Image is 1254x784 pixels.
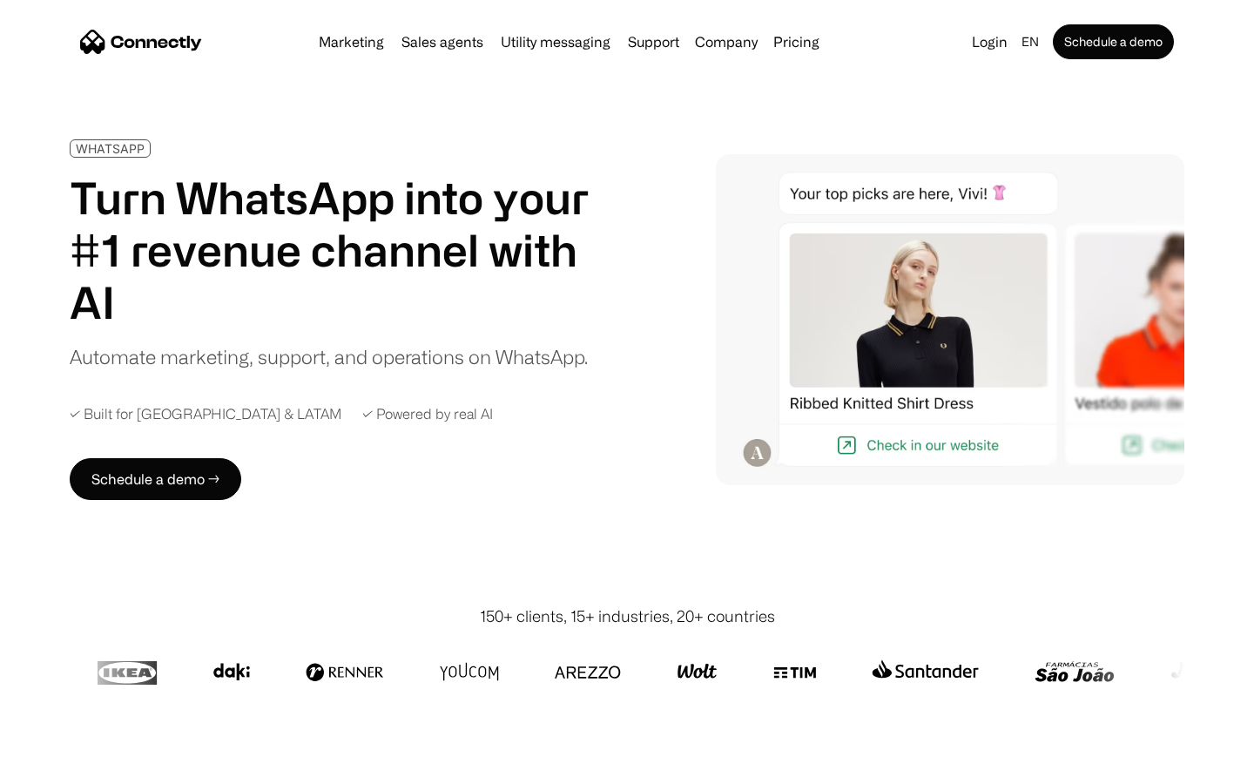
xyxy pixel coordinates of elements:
[362,406,493,422] div: ✓ Powered by real AI
[76,142,145,155] div: WHATSAPP
[70,406,341,422] div: ✓ Built for [GEOGRAPHIC_DATA] & LATAM
[695,30,758,54] div: Company
[621,35,686,49] a: Support
[70,458,241,500] a: Schedule a demo →
[1053,24,1174,59] a: Schedule a demo
[70,172,610,328] h1: Turn WhatsApp into your #1 revenue channel with AI
[480,605,775,628] div: 150+ clients, 15+ industries, 20+ countries
[494,35,617,49] a: Utility messaging
[1021,30,1039,54] div: en
[394,35,490,49] a: Sales agents
[70,342,588,371] div: Automate marketing, support, and operations on WhatsApp.
[766,35,826,49] a: Pricing
[312,35,391,49] a: Marketing
[35,754,104,778] ul: Language list
[965,30,1015,54] a: Login
[17,752,104,778] aside: Language selected: English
